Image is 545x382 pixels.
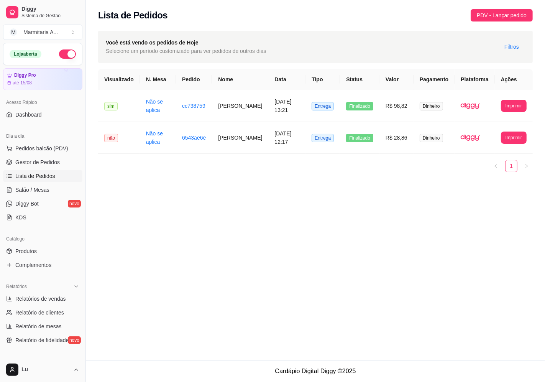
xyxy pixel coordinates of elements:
[6,283,27,290] span: Relatórios
[379,69,414,90] th: Valor
[3,156,82,168] a: Gestor de Pedidos
[3,361,82,379] button: Lu
[3,198,82,210] a: Diggy Botnovo
[13,80,32,86] article: até 15/08
[490,160,502,172] button: left
[15,336,69,344] span: Relatório de fidelidade
[3,142,82,155] button: Pedidos balcão (PDV)
[98,9,167,21] h2: Lista de Pedidos
[15,111,42,119] span: Dashboard
[212,69,268,90] th: Nome
[98,69,140,90] th: Visualizado
[340,69,379,90] th: Status
[15,200,39,207] span: Diggy Bot
[15,323,62,330] span: Relatório de mesas
[86,360,545,382] footer: Cardápio Digital Diggy © 2025
[414,69,455,90] th: Pagamento
[14,72,36,78] article: Diggy Pro
[3,68,82,90] a: Diggy Proaté 15/08
[21,6,79,13] span: Diggy
[15,172,55,180] span: Lista de Pedidos
[3,170,82,182] a: Lista de Pedidos
[182,103,205,109] a: cc738759
[379,122,414,154] td: R$ 28,86
[3,293,82,305] a: Relatórios de vendas
[490,160,502,172] li: Previous Page
[461,128,480,147] img: diggy
[312,134,334,142] span: Entrega
[420,102,443,110] span: Dinheiro
[182,135,206,141] a: 6543ae6e
[104,134,118,142] span: não
[379,90,414,122] td: R$ 98,82
[21,366,70,373] span: Lu
[524,164,529,168] span: right
[176,69,212,90] th: Pedido
[15,247,37,255] span: Produtos
[104,102,118,110] span: sim
[140,69,176,90] th: N. Mesa
[3,233,82,245] div: Catálogo
[106,47,266,55] span: Selecione um período customizado para ver pedidos de outros dias
[504,43,519,51] span: Filtros
[15,158,60,166] span: Gestor de Pedidos
[346,102,373,110] span: Finalizado
[23,28,58,36] div: Marmitaria A ...
[3,211,82,224] a: KDS
[268,69,305,90] th: Data
[520,160,533,172] button: right
[3,109,82,121] a: Dashboard
[3,130,82,142] div: Dia a dia
[146,130,163,145] a: Não se aplica
[520,160,533,172] li: Next Page
[498,41,525,53] button: Filtros
[312,102,334,110] span: Entrega
[59,49,76,59] button: Alterar Status
[268,122,305,154] td: [DATE] 12:17
[455,69,494,90] th: Plataforma
[495,69,533,90] th: Ações
[15,186,49,194] span: Salão / Mesas
[146,99,163,113] a: Não se aplica
[15,261,51,269] span: Complementos
[268,90,305,122] td: [DATE] 13:21
[3,320,82,333] a: Relatório de mesas
[15,145,68,152] span: Pedidos balcão (PDV)
[3,96,82,109] div: Acesso Rápido
[3,306,82,319] a: Relatório de clientes
[15,214,26,221] span: KDS
[3,334,82,346] a: Relatório de fidelidadenovo
[10,50,41,58] div: Loja aberta
[15,309,64,316] span: Relatório de clientes
[471,9,533,21] button: PDV - Lançar pedido
[420,134,443,142] span: Dinheiro
[21,13,79,19] span: Sistema de Gestão
[506,160,517,172] a: 1
[15,295,66,303] span: Relatórios de vendas
[346,134,373,142] span: Finalizado
[461,96,480,115] img: diggy
[3,356,82,368] div: Gerenciar
[10,28,17,36] span: M
[3,184,82,196] a: Salão / Mesas
[505,160,517,172] li: 1
[3,245,82,257] a: Produtos
[3,25,82,40] button: Select a team
[501,132,527,144] button: Imprimir
[477,11,527,20] span: PDV - Lançar pedido
[212,122,268,154] td: [PERSON_NAME]
[3,259,82,271] a: Complementos
[106,40,199,46] strong: Você está vendo os pedidos de Hoje
[212,90,268,122] td: [PERSON_NAME]
[305,69,340,90] th: Tipo
[501,100,527,112] button: Imprimir
[3,3,82,21] a: DiggySistema de Gestão
[494,164,498,168] span: left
